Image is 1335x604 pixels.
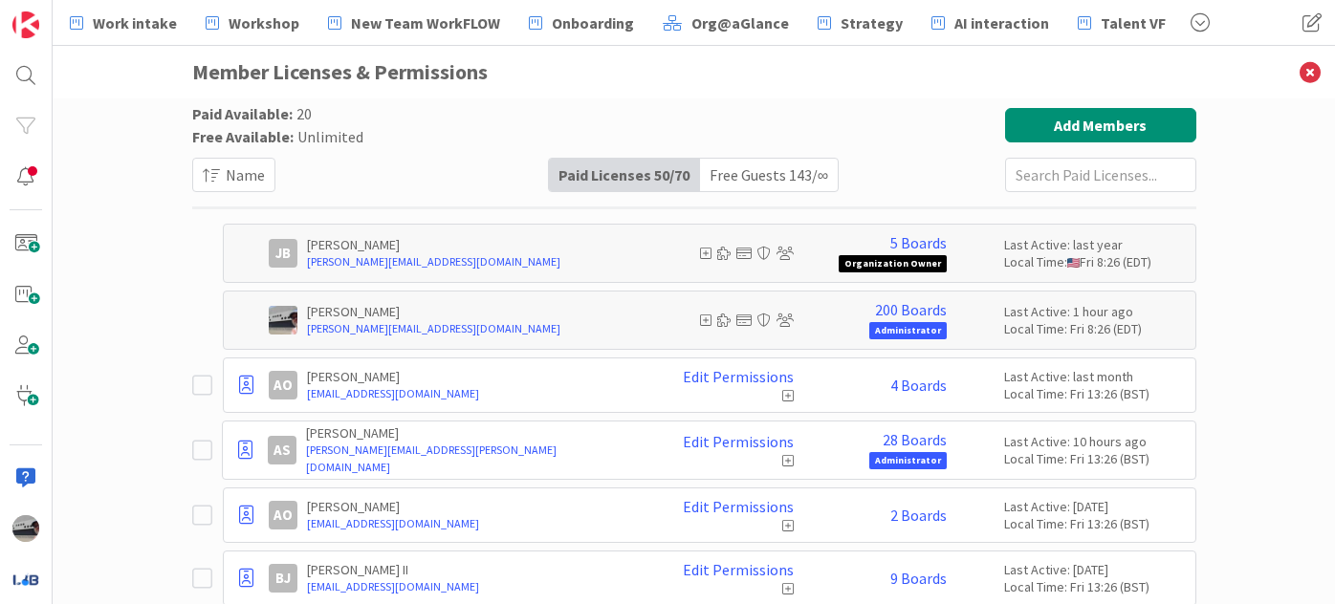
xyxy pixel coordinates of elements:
[954,11,1049,34] span: AI interaction
[269,371,297,399] div: AO
[307,236,641,253] p: [PERSON_NAME]
[920,6,1061,40] a: AI interaction
[93,11,177,34] span: Work intake
[890,377,947,394] a: 4 Boards
[1004,515,1186,532] div: Local Time: Fri 13:26 (BST)
[683,368,794,385] a: Edit Permissions
[890,507,947,524] a: 2 Boards
[1004,253,1186,270] div: Local Time: Fri 8:26 (EDT)
[1004,385,1186,402] div: Local Time: Fri 13:26 (BST)
[269,239,297,268] div: jB
[839,255,947,272] span: Organization Owner
[306,424,640,442] p: [PERSON_NAME]
[683,498,794,515] a: Edit Permissions
[351,11,500,34] span: New Team WorkFLOW
[296,104,312,123] span: 20
[12,515,39,542] img: jB
[307,368,641,385] p: [PERSON_NAME]
[269,306,297,334] img: jB
[841,11,903,34] span: Strategy
[192,127,294,146] span: Free Available:
[194,6,311,40] a: Workshop
[883,431,947,448] a: 28 Boards
[1004,450,1186,467] div: Local Time: Fri 13:26 (BST)
[269,501,297,529] div: AO
[890,570,947,587] a: 9 Boards
[691,11,789,34] span: Org@aGlance
[1005,158,1196,192] input: Search Paid Licenses...
[1004,578,1186,595] div: Local Time: Fri 13:26 (BST)
[192,158,275,192] button: Name
[806,6,914,40] a: Strategy
[1005,108,1196,142] button: Add Members
[1101,11,1166,34] span: Talent VF
[12,566,39,593] img: avatar
[1004,498,1186,515] div: Last Active: [DATE]
[12,11,39,38] img: Visit kanbanzone.com
[307,578,641,595] a: [EMAIL_ADDRESS][DOMAIN_NAME]
[192,104,293,123] span: Paid Available:
[297,127,363,146] span: Unlimited
[517,6,646,40] a: Onboarding
[869,322,947,339] span: Administrator
[1004,303,1186,320] div: Last Active: 1 hour ago
[1004,320,1186,337] div: Local Time: Fri 8:26 (EDT)
[229,11,299,34] span: Workshop
[683,433,794,450] a: Edit Permissions
[307,253,641,270] a: [PERSON_NAME][EMAIL_ADDRESS][DOMAIN_NAME]
[269,564,297,593] div: BJ
[307,561,641,578] p: [PERSON_NAME] II
[875,301,947,318] a: 200 Boards
[307,385,641,402] a: [EMAIL_ADDRESS][DOMAIN_NAME]
[307,320,641,337] a: [PERSON_NAME][EMAIL_ADDRESS][DOMAIN_NAME]
[192,46,1196,98] h3: Member Licenses & Permissions
[869,452,947,469] span: Administrator
[268,436,296,464] div: AS
[651,6,800,40] a: Org@aGlance
[58,6,188,40] a: Work intake
[549,159,700,191] div: Paid Licenses 50 / 70
[683,561,794,578] a: Edit Permissions
[700,159,838,191] div: Free Guests 143 / ∞
[306,442,640,476] a: [PERSON_NAME][EMAIL_ADDRESS][PERSON_NAME][DOMAIN_NAME]
[226,163,265,186] span: Name
[1067,258,1080,268] img: us.png
[307,498,641,515] p: [PERSON_NAME]
[1004,236,1186,253] div: Last Active: last year
[1066,6,1177,40] a: Talent VF
[1004,368,1186,385] div: Last Active: last month
[307,515,641,532] a: [EMAIL_ADDRESS][DOMAIN_NAME]
[890,234,947,251] a: 5 Boards
[1004,433,1186,450] div: Last Active: 10 hours ago
[552,11,634,34] span: Onboarding
[307,303,641,320] p: [PERSON_NAME]
[317,6,512,40] a: New Team WorkFLOW
[1004,561,1186,578] div: Last Active: [DATE]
